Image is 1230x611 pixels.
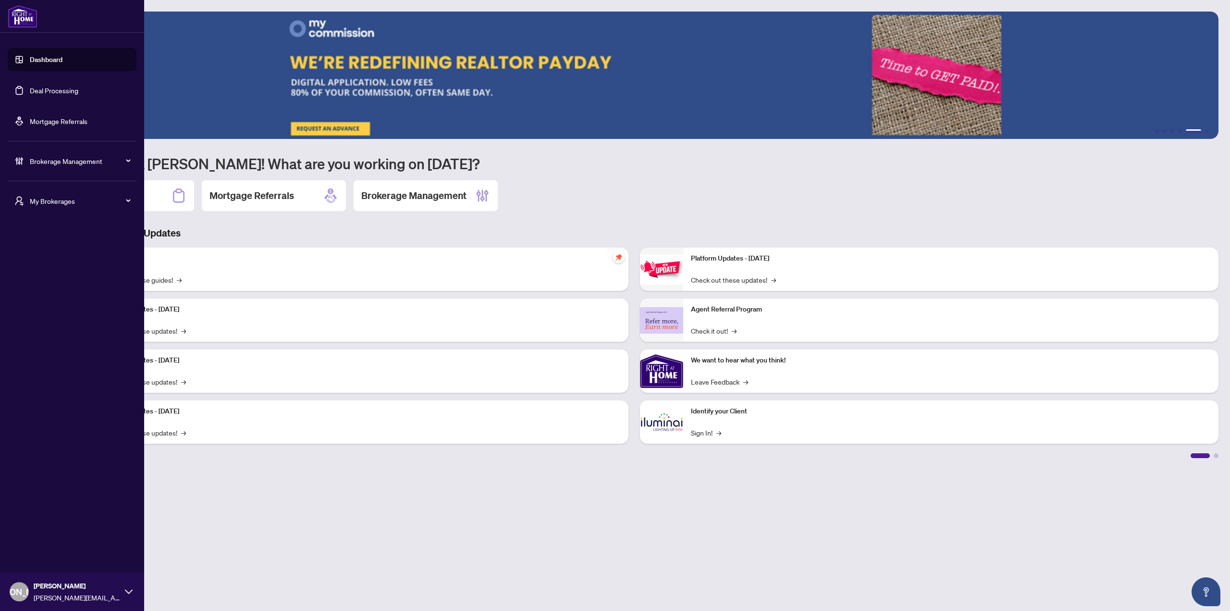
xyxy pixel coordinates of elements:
button: 4 [1178,129,1182,133]
a: Dashboard [30,55,62,64]
a: Deal Processing [30,86,78,95]
span: user-switch [14,196,24,206]
img: Slide 4 [50,12,1218,139]
p: Platform Updates - [DATE] [101,355,621,366]
h3: Brokerage & Industry Updates [50,226,1218,240]
a: Sign In!→ [691,427,721,438]
span: → [181,427,186,438]
span: → [743,376,748,387]
button: 1 [1155,129,1159,133]
h1: Welcome back [PERSON_NAME]! What are you working on [DATE]? [50,154,1218,173]
span: → [181,376,186,387]
img: Platform Updates - June 23, 2025 [640,254,683,285]
button: 5 [1186,129,1201,133]
p: Platform Updates - [DATE] [691,253,1211,264]
span: → [716,427,721,438]
span: → [177,274,182,285]
a: Check out these updates!→ [691,274,776,285]
p: We want to hear what you think! [691,355,1211,366]
a: Check it out!→ [691,325,737,336]
span: → [732,325,737,336]
p: Platform Updates - [DATE] [101,304,621,315]
img: Agent Referral Program [640,307,683,334]
a: Mortgage Referrals [30,117,87,125]
span: → [181,325,186,336]
p: Self-Help [101,253,621,264]
h2: Mortgage Referrals [209,189,294,202]
img: We want to hear what you think! [640,349,683,393]
span: pushpin [613,251,625,263]
span: Brokerage Management [30,156,130,166]
p: Platform Updates - [DATE] [101,406,621,417]
button: 6 [1205,129,1209,133]
span: [PERSON_NAME][EMAIL_ADDRESS][DOMAIN_NAME] [34,592,120,603]
button: 3 [1170,129,1174,133]
img: Identify your Client [640,400,683,444]
a: Leave Feedback→ [691,376,748,387]
h2: Brokerage Management [361,189,467,202]
img: logo [8,5,37,28]
button: 2 [1163,129,1167,133]
p: Agent Referral Program [691,304,1211,315]
span: [PERSON_NAME] [34,581,120,591]
span: My Brokerages [30,196,130,206]
span: → [771,274,776,285]
p: Identify your Client [691,406,1211,417]
button: Open asap [1192,577,1220,606]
